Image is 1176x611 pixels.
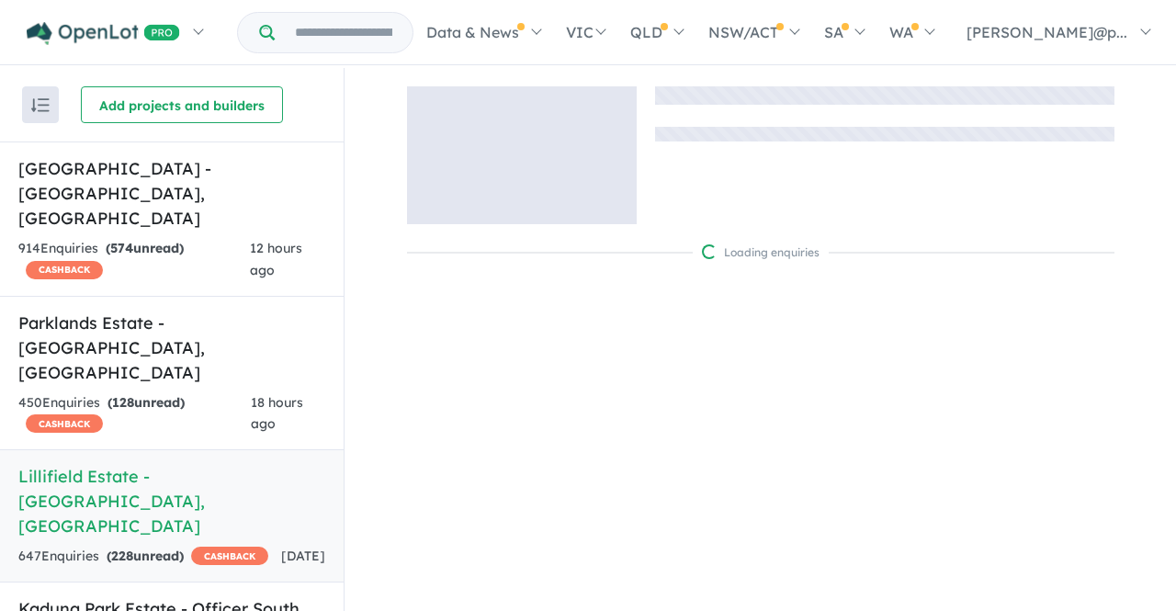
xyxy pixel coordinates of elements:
input: Try estate name, suburb, builder or developer [278,13,409,52]
span: 18 hours ago [251,394,303,433]
span: CASHBACK [191,547,268,565]
h5: Lillifield Estate - [GEOGRAPHIC_DATA] , [GEOGRAPHIC_DATA] [18,464,325,538]
span: 128 [112,394,134,411]
button: Add projects and builders [81,86,283,123]
h5: [GEOGRAPHIC_DATA] - [GEOGRAPHIC_DATA] , [GEOGRAPHIC_DATA] [18,156,325,231]
span: [PERSON_NAME]@p... [967,23,1127,41]
span: CASHBACK [26,261,103,279]
div: Loading enquiries [702,243,820,262]
img: sort.svg [31,98,50,112]
span: 12 hours ago [250,240,302,278]
strong: ( unread) [107,394,185,411]
div: 914 Enquir ies [18,238,250,282]
div: 450 Enquir ies [18,392,251,436]
strong: ( unread) [107,548,184,564]
span: 574 [110,240,133,256]
img: Openlot PRO Logo White [27,22,180,45]
span: CASHBACK [26,414,103,433]
div: 647 Enquir ies [18,546,268,568]
strong: ( unread) [106,240,184,256]
span: 228 [111,548,133,564]
span: [DATE] [281,548,325,564]
h5: Parklands Estate - [GEOGRAPHIC_DATA] , [GEOGRAPHIC_DATA] [18,311,325,385]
